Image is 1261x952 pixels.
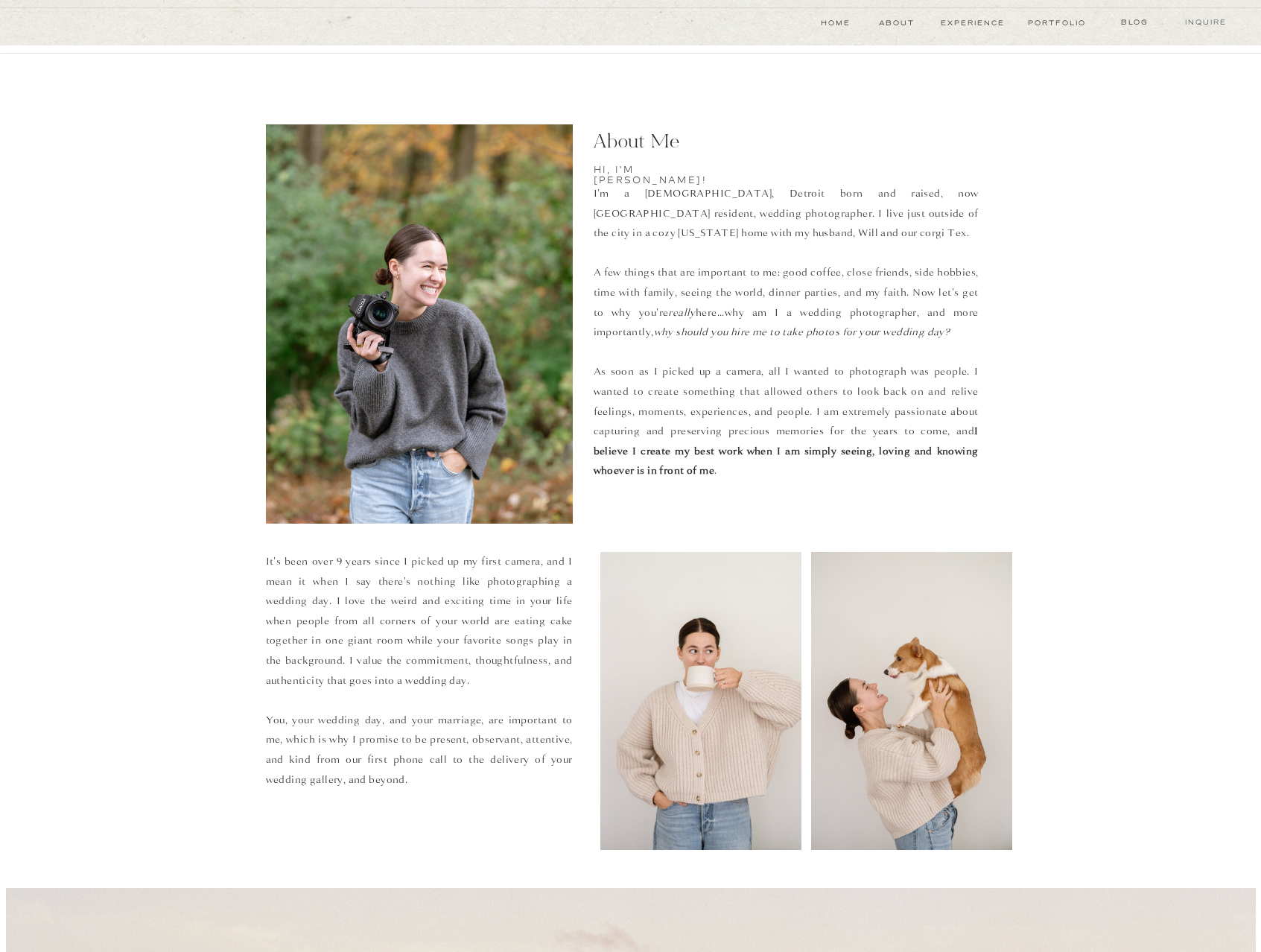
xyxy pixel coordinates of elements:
[1105,16,1163,28] a: blog
[594,129,693,155] p: About Me
[668,306,696,319] i: really
[1028,17,1084,29] a: Portfolio
[594,164,693,174] h2: Hi, I'm [PERSON_NAME]!
[879,17,912,29] a: About
[819,17,852,29] a: Home
[1180,16,1232,28] a: Inquire
[594,425,979,477] b: I believe I create my best work when I am simply seeing, loving and knowing whoever is in front o...
[654,326,950,338] i: why should you hire me to take photos for your wedding day?
[594,184,979,513] p: I'm a [DEMOGRAPHIC_DATA], Detroit born and raised, now [GEOGRAPHIC_DATA] resident, wedding photog...
[938,17,1006,29] a: experience
[266,552,573,831] p: It's been over 9 years since I picked up my first camera, and I mean it when I say there's nothin...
